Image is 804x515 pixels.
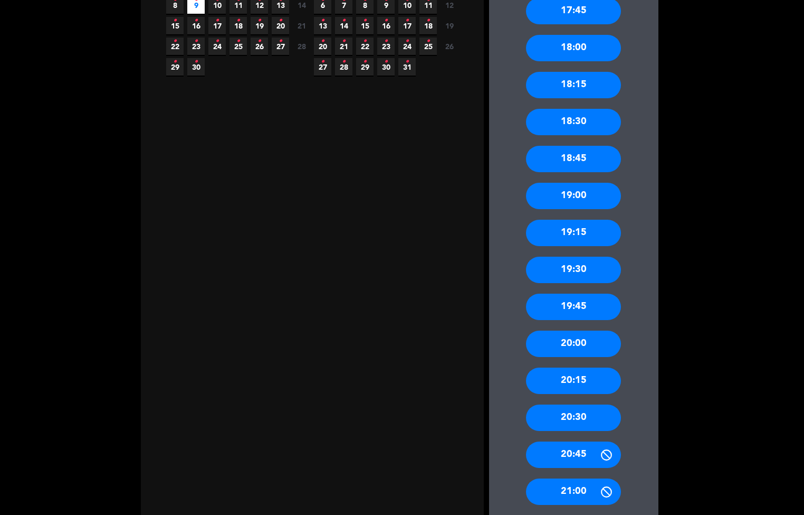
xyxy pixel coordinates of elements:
[526,368,621,394] div: 20:15
[194,33,198,50] i: •
[526,220,621,246] div: 19:15
[384,12,388,29] i: •
[526,294,621,320] div: 19:45
[272,17,289,34] span: 20
[526,183,621,209] div: 19:00
[257,33,261,50] i: •
[526,331,621,357] div: 20:00
[335,17,352,34] span: 14
[215,12,219,29] i: •
[363,33,367,50] i: •
[398,17,416,34] span: 17
[377,17,395,34] span: 16
[377,38,395,55] span: 23
[441,38,458,55] span: 26
[526,109,621,135] div: 18:30
[166,58,184,76] span: 29
[236,12,240,29] i: •
[229,38,247,55] span: 25
[526,479,621,505] div: 21:00
[314,38,331,55] span: 20
[526,405,621,431] div: 20:30
[356,58,374,76] span: 29
[194,12,198,29] i: •
[173,33,177,50] i: •
[208,17,226,34] span: 17
[166,38,184,55] span: 22
[426,12,430,29] i: •
[356,17,374,34] span: 15
[526,257,621,283] div: 19:30
[526,72,621,98] div: 18:15
[419,38,437,55] span: 25
[187,58,205,76] span: 30
[426,33,430,50] i: •
[398,58,416,76] span: 31
[419,17,437,34] span: 18
[251,38,268,55] span: 26
[405,53,409,70] i: •
[405,33,409,50] i: •
[441,17,458,34] span: 19
[279,12,282,29] i: •
[215,33,219,50] i: •
[173,12,177,29] i: •
[236,33,240,50] i: •
[405,12,409,29] i: •
[173,53,177,70] i: •
[208,38,226,55] span: 24
[279,33,282,50] i: •
[251,17,268,34] span: 19
[314,17,331,34] span: 13
[384,33,388,50] i: •
[272,38,289,55] span: 27
[377,58,395,76] span: 30
[335,58,352,76] span: 28
[321,33,324,50] i: •
[342,53,346,70] i: •
[293,38,310,55] span: 28
[356,38,374,55] span: 22
[526,35,621,61] div: 18:00
[384,53,388,70] i: •
[194,53,198,70] i: •
[398,38,416,55] span: 24
[229,17,247,34] span: 18
[321,53,324,70] i: •
[526,442,621,468] div: 20:45
[166,17,184,34] span: 15
[187,38,205,55] span: 23
[293,17,310,34] span: 21
[342,33,346,50] i: •
[257,12,261,29] i: •
[321,12,324,29] i: •
[526,146,621,172] div: 18:45
[314,58,331,76] span: 27
[363,53,367,70] i: •
[342,12,346,29] i: •
[363,12,367,29] i: •
[187,17,205,34] span: 16
[335,38,352,55] span: 21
